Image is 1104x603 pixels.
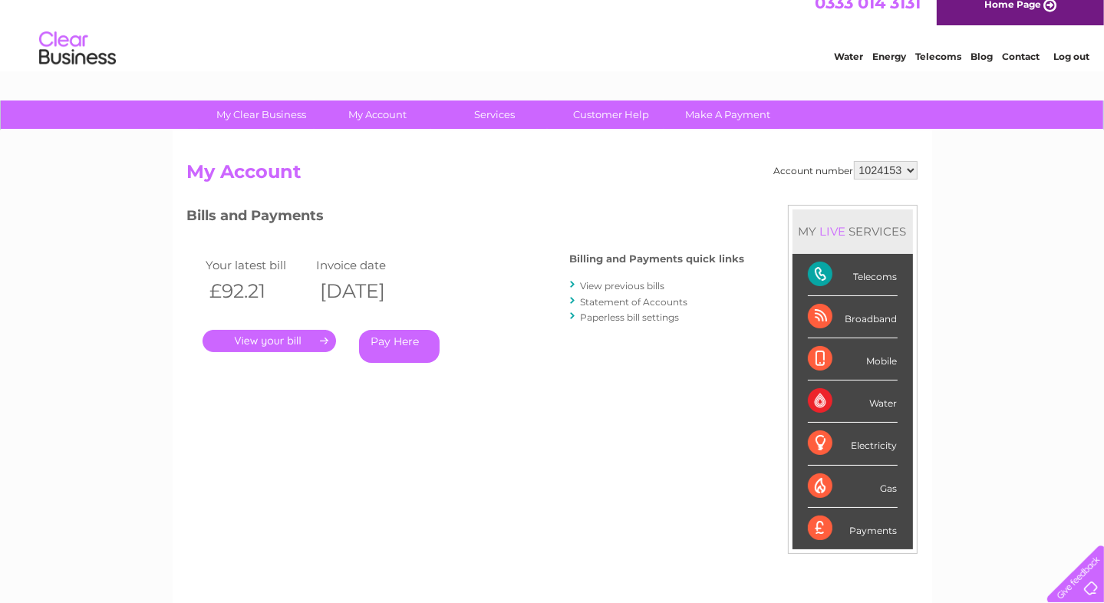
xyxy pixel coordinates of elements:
[971,65,993,77] a: Blog
[203,275,313,307] th: £92.21
[915,65,961,77] a: Telecoms
[187,205,745,232] h3: Bills and Payments
[581,280,665,292] a: View previous bills
[808,508,898,549] div: Payments
[203,330,336,352] a: .
[808,254,898,296] div: Telecoms
[548,100,674,129] a: Customer Help
[817,224,849,239] div: LIVE
[581,311,680,323] a: Paperless bill settings
[808,466,898,508] div: Gas
[793,209,913,253] div: MY SERVICES
[815,8,921,27] a: 0333 014 3131
[774,161,918,180] div: Account number
[1053,65,1089,77] a: Log out
[664,100,791,129] a: Make A Payment
[312,275,423,307] th: [DATE]
[808,296,898,338] div: Broadband
[808,338,898,381] div: Mobile
[1002,65,1040,77] a: Contact
[570,253,745,265] h4: Billing and Payments quick links
[359,330,440,363] a: Pay Here
[581,296,688,308] a: Statement of Accounts
[834,65,863,77] a: Water
[190,8,915,74] div: Clear Business is a trading name of Verastar Limited (registered in [GEOGRAPHIC_DATA] No. 3667643...
[808,423,898,465] div: Electricity
[872,65,906,77] a: Energy
[315,100,441,129] a: My Account
[203,255,313,275] td: Your latest bill
[312,255,423,275] td: Invoice date
[198,100,325,129] a: My Clear Business
[187,161,918,190] h2: My Account
[808,381,898,423] div: Water
[38,40,117,87] img: logo.png
[431,100,558,129] a: Services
